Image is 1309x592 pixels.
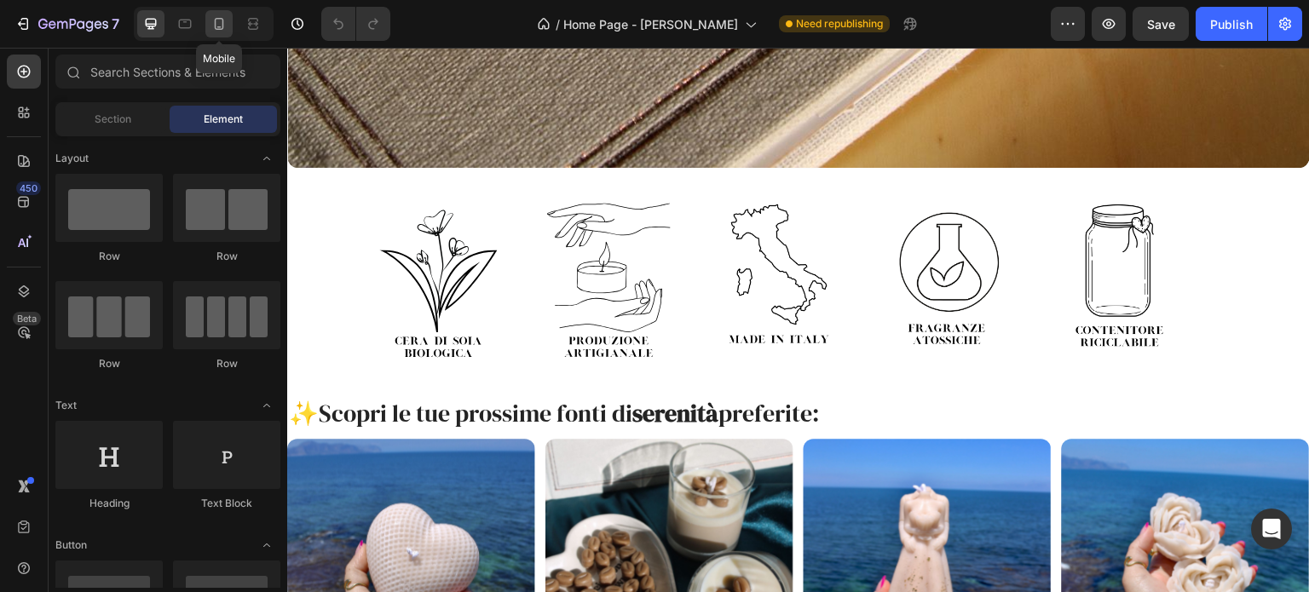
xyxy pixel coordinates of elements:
p: 7 [112,14,119,34]
button: Publish [1196,7,1267,41]
div: Text Block [173,496,280,511]
iframe: Design area [287,48,1309,592]
span: Save [1147,17,1175,32]
div: Row [55,249,163,264]
span: Need republishing [796,16,883,32]
span: Button [55,537,87,553]
span: Layout [55,151,89,166]
img: Alt image [427,149,556,311]
span: Toggle open [253,532,280,559]
button: 7 [7,7,127,41]
span: Home Page - [PERSON_NAME] [563,15,738,33]
span: ✨ [2,349,32,382]
div: Beta [13,312,41,325]
div: Row [173,249,280,264]
div: Row [173,356,280,371]
span: Text [55,398,77,413]
span: Toggle open [253,145,280,172]
span: Element [204,112,243,127]
div: Open Intercom Messenger [1251,509,1292,549]
span: / [556,15,560,33]
div: Row [55,356,163,371]
div: Undo/Redo [321,7,390,41]
span: Toggle open [253,392,280,419]
strong: serenità [345,349,431,382]
div: Heading [55,496,163,511]
input: Search Sections & Elements [55,55,280,89]
div: Publish [1210,15,1253,33]
span: Section [95,112,131,127]
img: Alt image [768,149,897,311]
img: Alt image [597,149,727,311]
div: 450 [16,181,41,195]
button: Save [1133,7,1189,41]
